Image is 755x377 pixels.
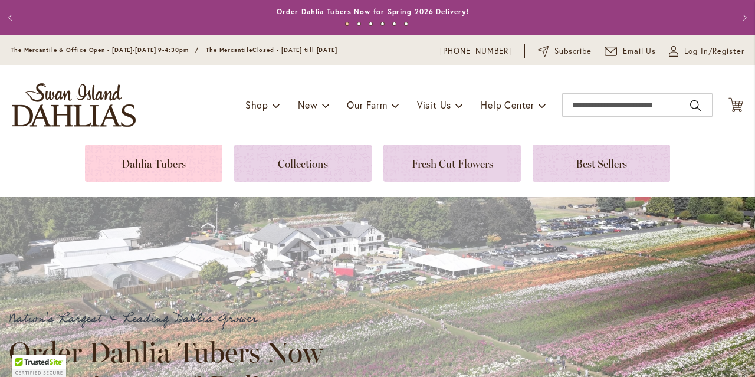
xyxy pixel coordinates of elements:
[11,46,252,54] span: The Mercantile & Office Open - [DATE]-[DATE] 9-4:30pm / The Mercantile
[347,99,387,111] span: Our Farm
[277,7,469,16] a: Order Dahlia Tubers Now for Spring 2026 Delivery!
[369,22,373,26] button: 3 of 6
[731,6,755,29] button: Next
[623,45,656,57] span: Email Us
[684,45,744,57] span: Log In/Register
[554,45,592,57] span: Subscribe
[392,22,396,26] button: 5 of 6
[538,45,592,57] a: Subscribe
[417,99,451,111] span: Visit Us
[440,45,511,57] a: [PHONE_NUMBER]
[9,309,333,329] p: Nation's Largest & Leading Dahlia Grower
[404,22,408,26] button: 6 of 6
[669,45,744,57] a: Log In/Register
[245,99,268,111] span: Shop
[345,22,349,26] button: 1 of 6
[357,22,361,26] button: 2 of 6
[298,99,317,111] span: New
[12,83,136,127] a: store logo
[605,45,656,57] a: Email Us
[252,46,337,54] span: Closed - [DATE] till [DATE]
[380,22,385,26] button: 4 of 6
[481,99,534,111] span: Help Center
